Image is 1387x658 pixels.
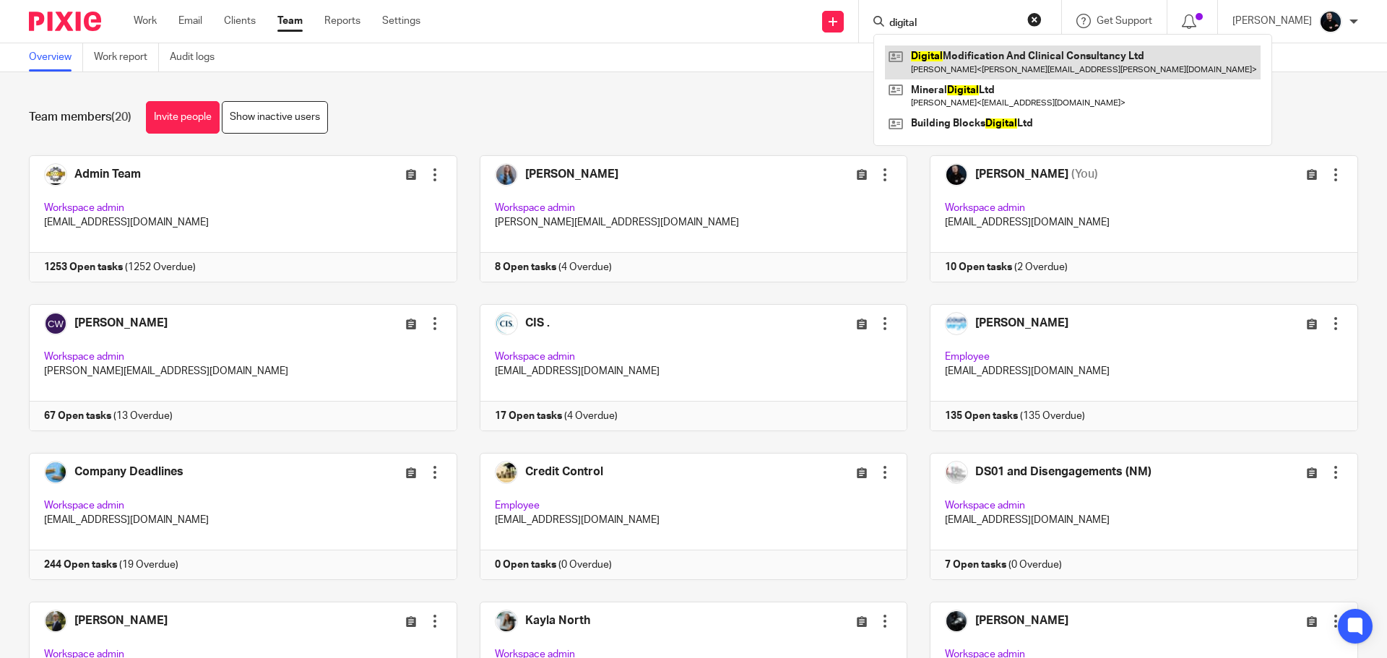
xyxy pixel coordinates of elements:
p: [PERSON_NAME] [1232,14,1312,28]
a: Team [277,14,303,28]
a: Settings [382,14,420,28]
span: Get Support [1097,16,1152,26]
a: Show inactive users [222,101,328,134]
button: Clear [1027,12,1042,27]
img: Pixie [29,12,101,31]
a: Work report [94,43,159,72]
a: Work [134,14,157,28]
a: Audit logs [170,43,225,72]
a: Reports [324,14,360,28]
a: Email [178,14,202,28]
a: Clients [224,14,256,28]
span: (20) [111,111,131,123]
a: Invite people [146,101,220,134]
a: Overview [29,43,83,72]
img: Headshots%20accounting4everything_Poppy%20Jakes%20Photography-2203.jpg [1319,10,1342,33]
input: Search [888,17,1018,30]
h1: Team members [29,110,131,125]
